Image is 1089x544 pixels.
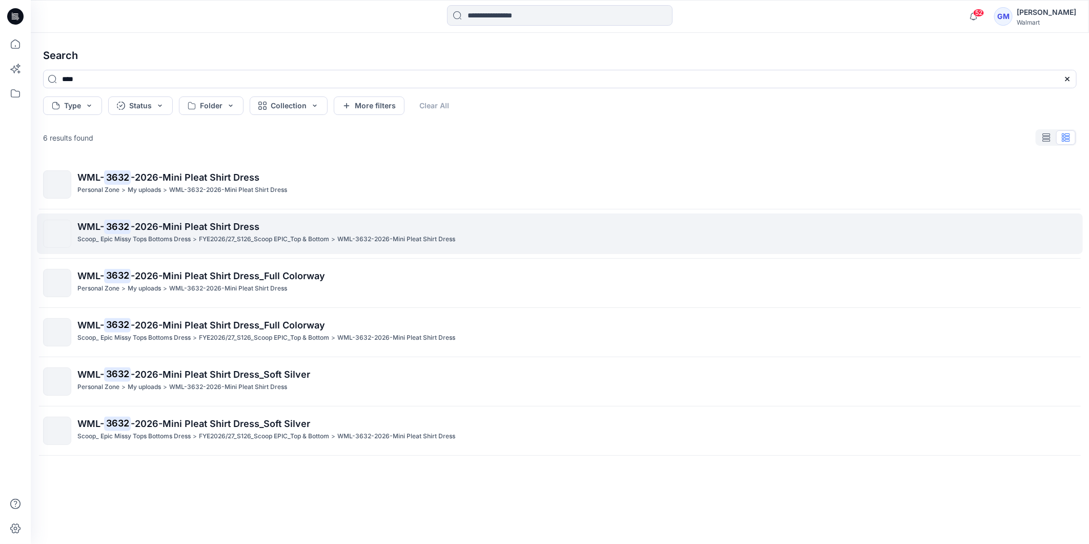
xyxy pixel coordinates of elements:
p: WML-3632-2026-Mini Pleat Shirt Dress [337,333,455,343]
mark: 3632 [104,219,131,234]
a: WML-3632-2026-Mini Pleat Shirt DressPersonal Zone>My uploads>WML-3632-2026-Mini Pleat Shirt Dress [37,164,1083,205]
p: > [193,431,197,442]
span: WML- [77,172,104,183]
a: WML-3632-2026-Mini Pleat Shirt DressScoop_ Epic Missy Tops Bottoms Dress>FYE2026/27_S126_Scoop EP... [37,213,1083,254]
p: My uploads [128,283,161,294]
p: Personal Zone [77,283,119,294]
span: WML- [77,418,104,429]
mark: 3632 [104,318,131,332]
p: My uploads [128,185,161,196]
span: -2026-Mini Pleat Shirt Dress_Full Colorway [131,320,325,331]
p: FYE2026/27_S126_Scoop EPIC_Top & Bottom [199,431,329,442]
p: > [163,382,167,393]
h4: Search [35,41,1085,70]
p: FYE2026/27_S126_Scoop EPIC_Top & Bottom [199,333,329,343]
a: WML-3632-2026-Mini Pleat Shirt Dress_Full ColorwayPersonal Zone>My uploads>WML-3632-2026-Mini Ple... [37,263,1083,303]
p: Scoop_ Epic Missy Tops Bottoms Dress [77,234,191,245]
span: 52 [973,9,984,17]
button: More filters [334,96,405,115]
p: WML-3632-2026-Mini Pleat Shirt Dress [169,185,287,196]
p: > [193,333,197,343]
button: Status [108,96,173,115]
mark: 3632 [104,268,131,283]
p: Personal Zone [77,382,119,393]
span: -2026-Mini Pleat Shirt Dress [131,172,259,183]
div: [PERSON_NAME] [1017,6,1076,18]
p: Personal Zone [77,185,119,196]
p: > [331,431,335,442]
p: > [331,234,335,245]
p: Scoop_ Epic Missy Tops Bottoms Dress [77,431,191,442]
p: WML-3632-2026-Mini Pleat Shirt Dress [169,382,287,393]
a: WML-3632-2026-Mini Pleat Shirt Dress_Full ColorwayScoop_ Epic Missy Tops Bottoms Dress>FYE2026/27... [37,312,1083,353]
p: FYE2026/27_S126_Scoop EPIC_Top & Bottom [199,234,329,245]
p: > [122,283,126,294]
p: > [331,333,335,343]
p: > [163,283,167,294]
button: Folder [179,96,244,115]
p: > [122,382,126,393]
span: WML- [77,270,104,281]
span: -2026-Mini Pleat Shirt Dress [131,221,259,232]
mark: 3632 [104,170,131,184]
div: GM [994,7,1013,26]
p: > [163,185,167,196]
span: -2026-Mini Pleat Shirt Dress_Soft Silver [131,418,310,429]
a: WML-3632-2026-Mini Pleat Shirt Dress_Soft SilverScoop_ Epic Missy Tops Bottoms Dress>FYE2026/27_S... [37,411,1083,451]
button: Collection [250,96,328,115]
p: WML-3632-2026-Mini Pleat Shirt Dress [337,431,455,442]
p: WML-3632-2026-Mini Pleat Shirt Dress [337,234,455,245]
span: -2026-Mini Pleat Shirt Dress_Soft Silver [131,369,310,380]
button: Type [43,96,102,115]
p: 6 results found [43,132,93,143]
span: WML- [77,320,104,331]
a: WML-3632-2026-Mini Pleat Shirt Dress_Soft SilverPersonal Zone>My uploads>WML-3632-2026-Mini Pleat... [37,361,1083,402]
p: WML-3632-2026-Mini Pleat Shirt Dress [169,283,287,294]
p: Scoop_ Epic Missy Tops Bottoms Dress [77,333,191,343]
mark: 3632 [104,367,131,381]
span: WML- [77,369,104,380]
p: > [193,234,197,245]
p: My uploads [128,382,161,393]
div: Walmart [1017,18,1076,26]
mark: 3632 [104,416,131,431]
span: -2026-Mini Pleat Shirt Dress_Full Colorway [131,270,325,281]
span: WML- [77,221,104,232]
p: > [122,185,126,196]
